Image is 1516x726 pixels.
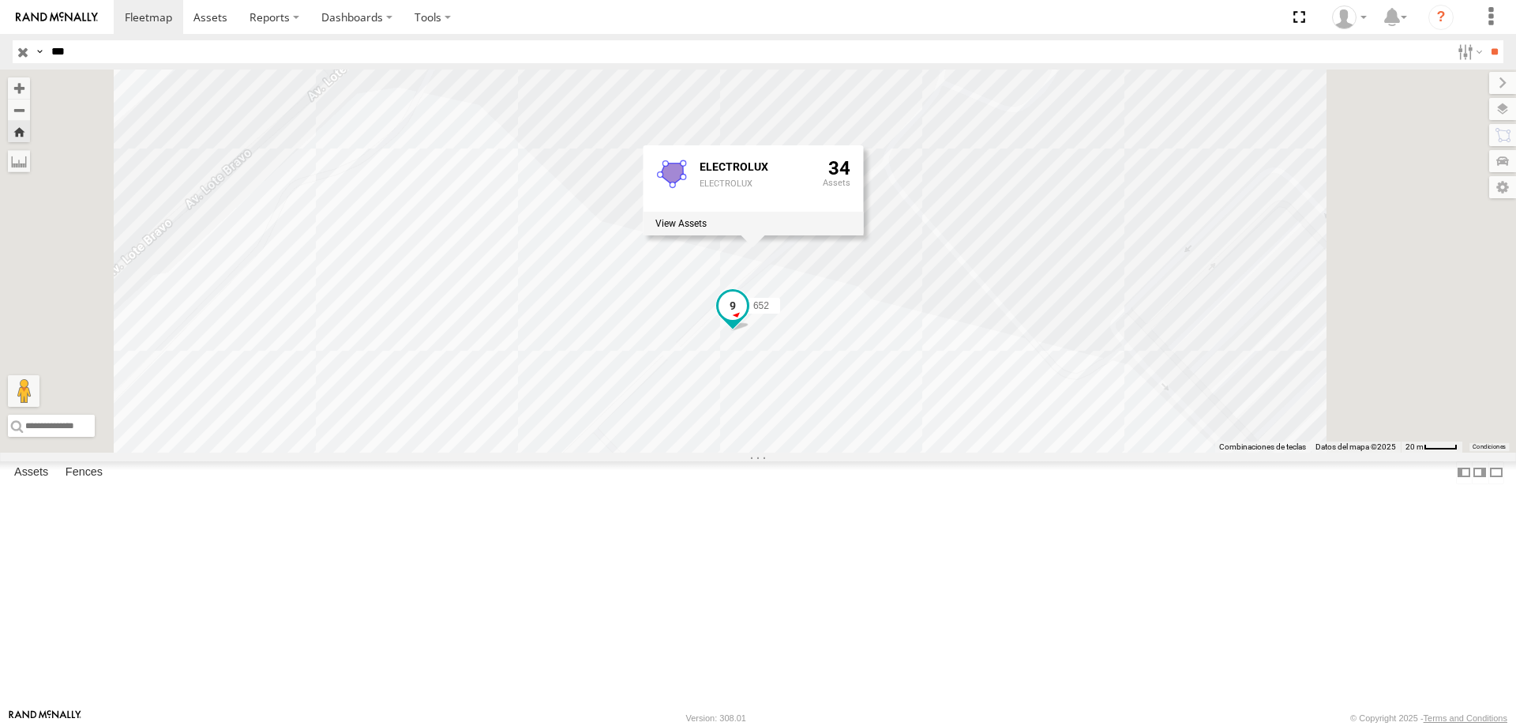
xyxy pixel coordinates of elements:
[1326,6,1372,29] div: MANUEL HERNANDEZ
[1428,5,1454,30] i: ?
[1350,713,1507,723] div: © Copyright 2025 -
[33,40,46,63] label: Search Query
[1424,713,1507,723] a: Terms and Conditions
[8,121,30,142] button: Zoom Home
[700,179,810,189] div: ELECTROLUX
[1401,442,1462,453] button: Escala del mapa: 20 m por 39 píxeles
[1472,461,1488,484] label: Dock Summary Table to the Right
[823,158,850,209] div: 34
[686,713,746,723] div: Version: 308.01
[58,461,111,483] label: Fences
[1473,444,1506,450] a: Condiciones (se abre en una nueva pestaña)
[1489,176,1516,198] label: Map Settings
[1456,461,1472,484] label: Dock Summary Table to the Left
[700,161,810,173] div: Fence Name - ELECTROLUX
[6,461,56,483] label: Assets
[8,99,30,121] button: Zoom out
[8,150,30,172] label: Measure
[9,710,81,726] a: Visit our Website
[8,375,39,407] button: Arrastra el hombrecito naranja al mapa para abrir Street View
[753,300,769,311] span: 652
[655,218,707,229] label: View assets associated with this fence
[16,12,98,23] img: rand-logo.svg
[1451,40,1485,63] label: Search Filter Options
[8,77,30,99] button: Zoom in
[1405,442,1424,451] span: 20 m
[1219,442,1306,453] button: Combinaciones de teclas
[1315,442,1396,451] span: Datos del mapa ©2025
[1488,461,1504,484] label: Hide Summary Table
